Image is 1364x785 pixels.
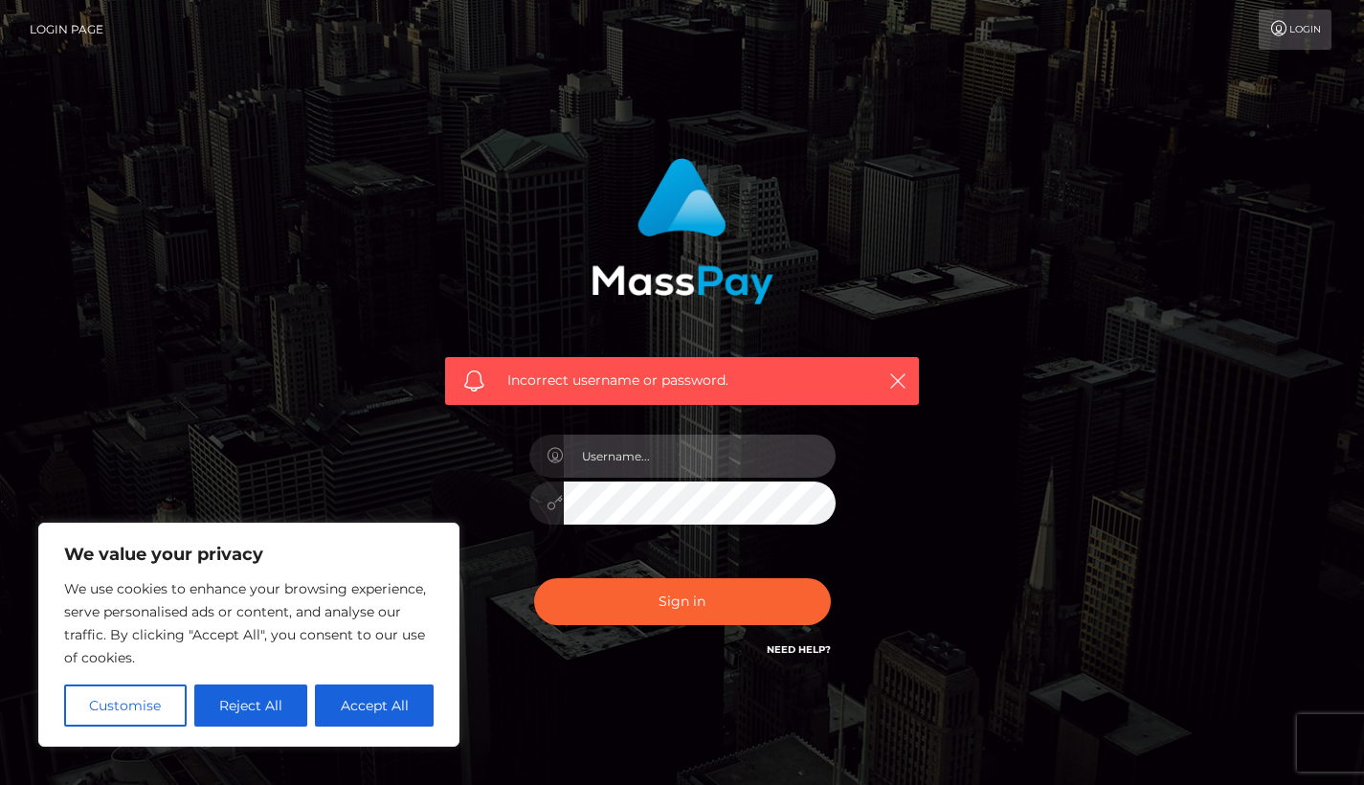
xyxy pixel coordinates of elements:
span: Incorrect username or password. [507,370,857,391]
div: We value your privacy [38,523,459,747]
button: Customise [64,684,187,727]
a: Login Page [30,10,103,50]
input: Username... [564,435,836,478]
button: Reject All [194,684,308,727]
img: MassPay Login [592,158,773,304]
button: Accept All [315,684,434,727]
p: We use cookies to enhance your browsing experience, serve personalised ads or content, and analys... [64,577,434,669]
p: We value your privacy [64,543,434,566]
button: Sign in [534,578,831,625]
a: Login [1259,10,1331,50]
a: Need Help? [767,643,831,656]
